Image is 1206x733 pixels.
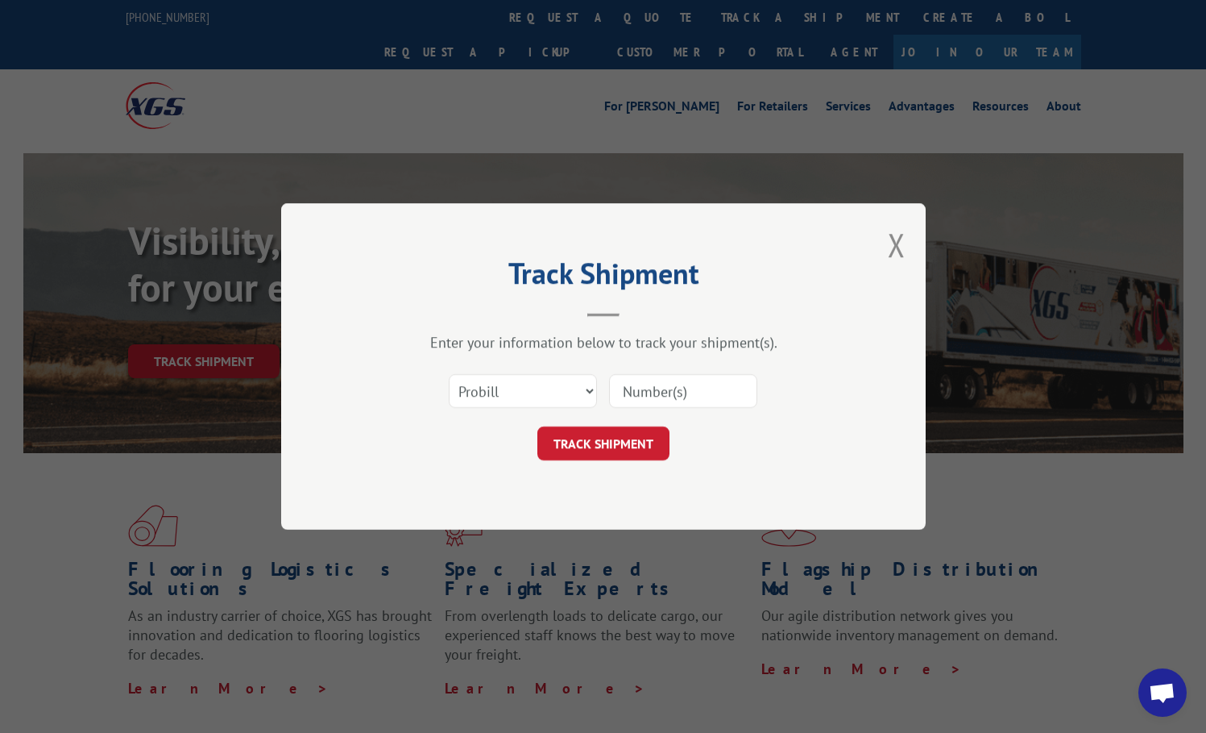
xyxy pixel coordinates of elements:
[609,374,757,408] input: Number(s)
[888,223,906,266] button: Close modal
[362,333,845,352] div: Enter your information below to track your shipment(s).
[537,427,669,460] button: TRACK SHIPMENT
[362,262,845,293] h2: Track Shipment
[1138,668,1187,717] div: Open chat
